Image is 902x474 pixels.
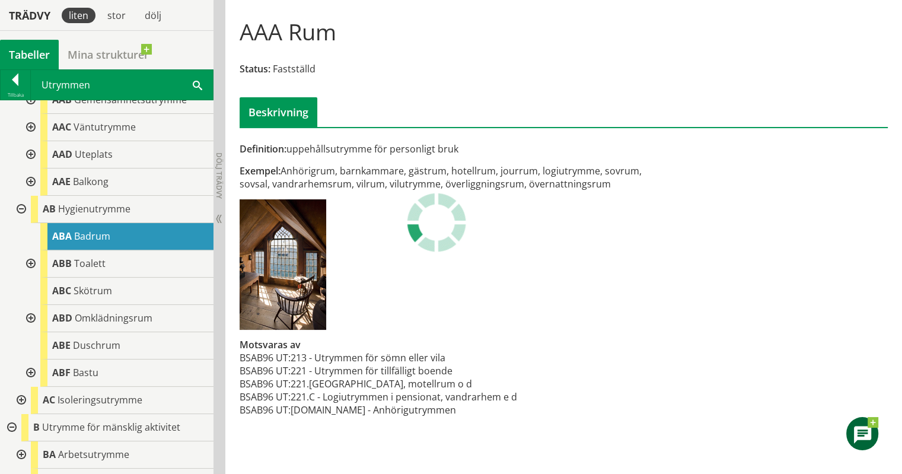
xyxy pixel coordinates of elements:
[291,351,517,364] td: 213 - Utrymmen för sömn eller vila
[73,339,120,352] span: Duschrum
[52,339,71,352] span: ABE
[240,377,291,390] td: BSAB96 UT:
[273,62,315,75] span: Fastställd
[19,114,213,141] div: Gå till informationssidan för CoClass Studio
[240,142,667,155] div: uppehållsutrymme för personligt bruk
[73,175,109,188] span: Balkong
[19,250,213,278] div: Gå till informationssidan för CoClass Studio
[75,148,113,161] span: Uteplats
[43,393,55,406] span: AC
[52,93,72,106] span: AAB
[19,141,213,168] div: Gå till informationssidan för CoClass Studio
[193,78,202,91] span: Sök i tabellen
[74,93,187,106] span: Gemensamhetsutrymme
[43,202,56,215] span: AB
[19,278,213,305] div: Gå till informationssidan för CoClass Studio
[52,366,71,379] span: ABF
[9,441,213,469] div: Gå till informationssidan för CoClass Studio
[240,142,286,155] span: Definition:
[19,360,213,387] div: Gå till informationssidan för CoClass Studio
[74,257,106,270] span: Toalett
[291,390,517,403] td: 221.C - Logiutrymmen i pensionat, vandrarhem e d
[407,193,466,252] img: Laddar
[19,305,213,332] div: Gå till informationssidan för CoClass Studio
[240,164,667,190] div: Anhörigrum, barnkammare, gästrum, hotellrum, jourrum, logiutrymme, sovrum, sovsal, vandrarhemsrum...
[52,148,72,161] span: AAD
[291,377,517,390] td: 221.[GEOGRAPHIC_DATA], motellrum o d
[58,448,129,461] span: Arbetsutrymme
[138,8,168,23] div: dölj
[42,421,180,434] span: Utrymme för mänsklig aktivitet
[100,8,133,23] div: stor
[58,393,142,406] span: Isoleringsutrymme
[52,175,71,188] span: AAE
[240,164,281,177] span: Exempel:
[74,230,110,243] span: Badrum
[31,70,213,100] div: Utrymmen
[74,120,136,133] span: Väntutrymme
[9,387,213,414] div: Gå till informationssidan för CoClass Studio
[291,403,517,416] td: [DOMAIN_NAME] - Anhörigutrymmen
[240,199,326,330] img: aaa-rum.png
[240,364,291,377] td: BSAB96 UT:
[58,202,130,215] span: Hygienutrymme
[240,97,317,127] div: Beskrivning
[75,311,152,325] span: Omklädningsrum
[19,168,213,196] div: Gå till informationssidan för CoClass Studio
[2,9,57,22] div: Trädvy
[240,18,336,44] h1: AAA Rum
[52,120,71,133] span: AAC
[1,90,30,100] div: Tillbaka
[19,332,213,360] div: Gå till informationssidan för CoClass Studio
[291,364,517,377] td: 221 - Utrymmen för tillfälligt boende
[19,223,213,250] div: Gå till informationssidan för CoClass Studio
[240,403,291,416] td: BSAB96 UT:
[240,338,301,351] span: Motsvaras av
[52,230,72,243] span: ABA
[52,311,72,325] span: ABD
[62,8,95,23] div: liten
[73,366,98,379] span: Bastu
[43,448,56,461] span: BA
[240,390,291,403] td: BSAB96 UT:
[240,351,291,364] td: BSAB96 UT:
[214,152,224,199] span: Dölj trädvy
[19,87,213,114] div: Gå till informationssidan för CoClass Studio
[52,284,71,297] span: ABC
[74,284,112,297] span: Skötrum
[52,257,72,270] span: ABB
[240,62,270,75] span: Status:
[33,421,40,434] span: B
[9,32,213,196] div: Gå till informationssidan för CoClass Studio
[9,196,213,387] div: Gå till informationssidan för CoClass Studio
[59,40,158,69] a: Mina strukturer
